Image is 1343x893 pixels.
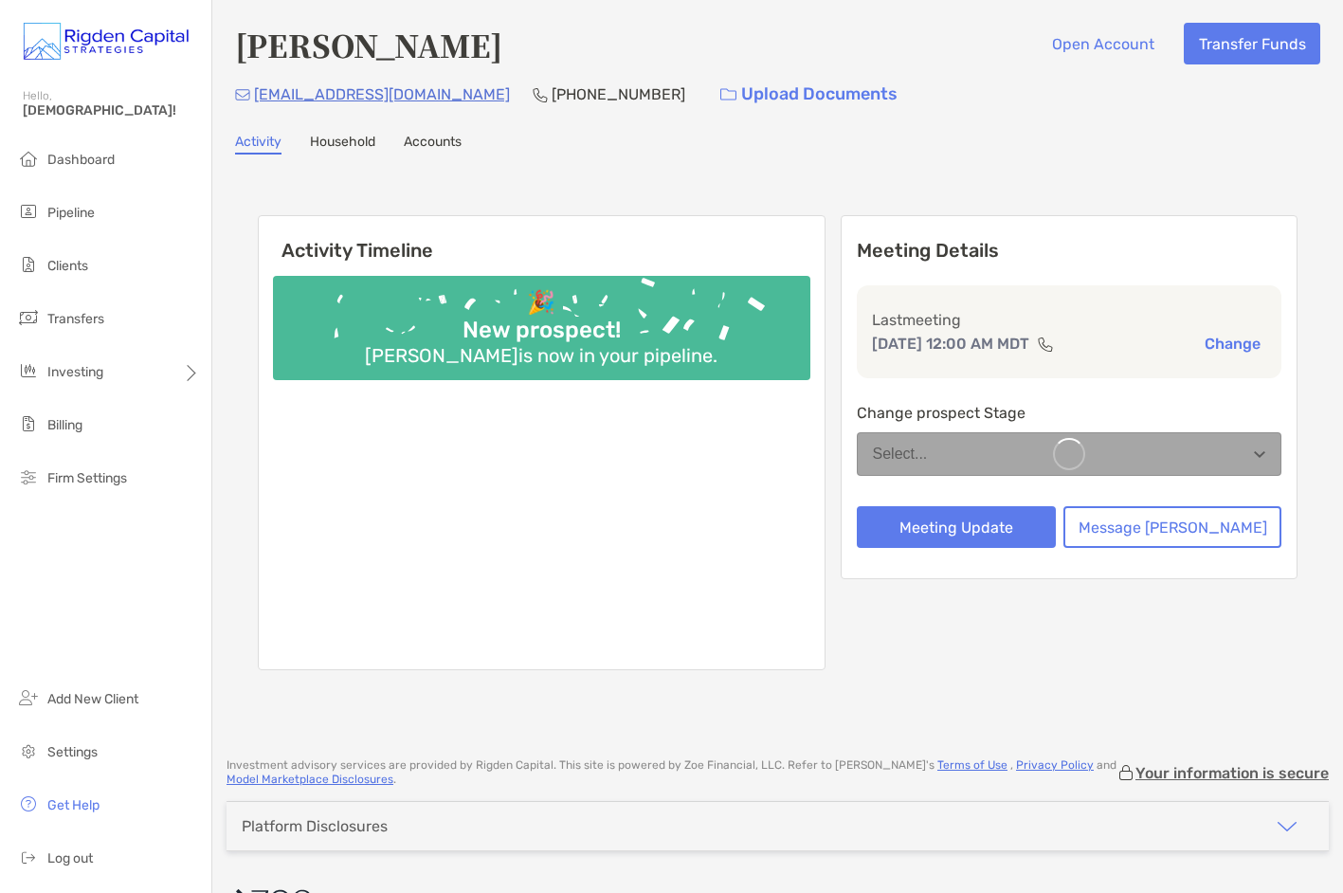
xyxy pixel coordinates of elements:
p: Change prospect Stage [857,401,1282,425]
img: firm-settings icon [17,465,40,488]
img: clients icon [17,253,40,276]
img: communication type [1037,337,1054,352]
a: Upload Documents [708,74,910,115]
div: 🎉 [519,289,563,317]
span: Settings [47,744,98,760]
a: Model Marketplace Disclosures [227,773,393,786]
a: Privacy Policy [1016,758,1094,772]
img: Email Icon [235,89,250,100]
img: get-help icon [17,793,40,815]
a: Household [310,134,375,155]
span: Dashboard [47,152,115,168]
img: transfers icon [17,306,40,329]
img: settings icon [17,739,40,762]
img: billing icon [17,412,40,435]
img: investing icon [17,359,40,382]
p: [DATE] 12:00 AM MDT [872,332,1029,355]
span: Investing [47,364,103,380]
button: Meeting Update [857,506,1057,548]
img: icon arrow [1276,815,1298,838]
img: Zoe Logo [23,8,189,76]
span: Log out [47,850,93,866]
span: Billing [47,417,82,433]
span: [DEMOGRAPHIC_DATA]! [23,102,200,118]
button: Message [PERSON_NAME] [1063,506,1281,548]
img: Phone Icon [533,87,548,102]
div: Platform Disclosures [242,817,388,835]
span: Pipeline [47,205,95,221]
span: Get Help [47,797,100,813]
button: Change [1199,334,1266,354]
button: Transfer Funds [1184,23,1320,64]
h6: Activity Timeline [259,216,825,262]
p: Your information is secure [1135,764,1329,782]
a: Terms of Use [937,758,1007,772]
img: add_new_client icon [17,686,40,709]
h4: [PERSON_NAME] [235,23,502,66]
p: Last meeting [872,308,1267,332]
span: Transfers [47,311,104,327]
p: [PHONE_NUMBER] [552,82,685,106]
div: New prospect! [455,317,628,344]
p: Meeting Details [857,239,1282,263]
span: Add New Client [47,691,138,707]
img: logout icon [17,846,40,868]
button: Open Account [1037,23,1169,64]
div: [PERSON_NAME] is now in your pipeline. [357,344,725,367]
img: pipeline icon [17,200,40,223]
span: Clients [47,258,88,274]
p: Investment advisory services are provided by Rigden Capital . This site is powered by Zoe Financi... [227,758,1116,787]
a: Activity [235,134,281,155]
span: Firm Settings [47,470,127,486]
a: Accounts [404,134,462,155]
img: button icon [720,88,736,101]
p: [EMAIL_ADDRESS][DOMAIN_NAME] [254,82,510,106]
img: dashboard icon [17,147,40,170]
